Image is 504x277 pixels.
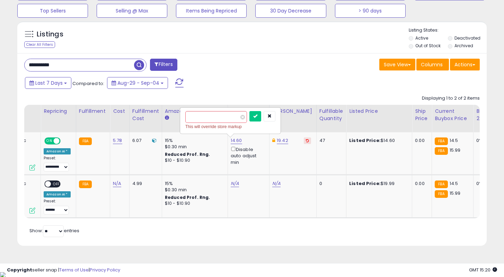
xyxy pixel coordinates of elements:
[379,59,415,70] button: Save View
[72,80,104,87] span: Compared to:
[450,190,461,196] span: 15.99
[44,199,71,215] div: Preset:
[349,108,409,115] div: Listed Price
[185,123,275,130] div: This will override store markup
[90,267,120,273] a: Privacy Policy
[277,137,288,144] a: 19.42
[469,267,497,273] span: 2025-09-12 15:20 GMT
[165,201,222,207] div: $10 - $10.90
[272,180,281,187] a: N/A
[421,61,443,68] span: Columns
[415,43,441,49] label: Out of Stock
[272,108,313,115] div: [PERSON_NAME]
[416,59,449,70] button: Columns
[132,181,157,187] div: 4.99
[60,138,71,144] span: OFF
[132,137,157,144] div: 6.07
[7,267,120,274] div: seller snap | |
[409,27,487,34] p: Listing States:
[415,137,426,144] div: 0.00
[35,79,63,86] span: Last 7 Days
[165,137,222,144] div: 15%
[44,156,71,171] div: Preset:
[231,180,239,187] a: N/A
[435,137,448,145] small: FBA
[476,108,502,122] div: BB Share 24h.
[349,180,381,187] b: Listed Price:
[165,194,210,200] b: Reduced Prof. Rng.
[415,35,428,41] label: Active
[450,147,461,153] span: 15.99
[132,108,159,122] div: Fulfillment Cost
[435,181,448,188] small: FBA
[415,108,429,122] div: Ship Price
[45,138,54,144] span: ON
[97,4,167,18] button: Selling @ Max
[79,137,92,145] small: FBA
[422,95,480,102] div: Displaying 1 to 2 of 2 items
[435,147,448,155] small: FBA
[450,59,480,70] button: Actions
[476,137,499,144] div: 0%
[335,4,406,18] button: > 90 days
[165,187,222,193] div: $0.30 min
[17,4,88,18] button: Top Sellers
[450,180,458,187] span: 14.5
[107,77,168,89] button: Aug-29 - Sep-04
[7,267,32,273] strong: Copyright
[165,158,222,163] div: $10 - $10.90
[44,108,73,115] div: Repricing
[24,41,55,48] div: Clear All Filters
[349,137,381,144] b: Listed Price:
[165,115,169,121] small: Amazon Fees.
[113,137,122,144] a: 5.78
[29,227,79,234] span: Show: entries
[415,181,426,187] div: 0.00
[25,77,71,89] button: Last 7 Days
[117,79,159,86] span: Aug-29 - Sep-04
[44,148,71,154] div: Amazon AI *
[165,144,222,150] div: $0.30 min
[349,137,407,144] div: $14.60
[113,108,126,115] div: Cost
[476,181,499,187] div: 0%
[255,4,326,18] button: 30 Day Decrease
[454,35,480,41] label: Deactivated
[319,181,341,187] div: 0
[165,181,222,187] div: 15%
[231,137,242,144] a: 14.60
[150,59,177,71] button: Filters
[450,137,458,144] span: 14.5
[435,190,448,198] small: FBA
[319,137,341,144] div: 47
[79,181,92,188] small: FBA
[165,108,225,115] div: Amazon Fees
[59,267,89,273] a: Terms of Use
[37,30,63,39] h5: Listings
[319,108,343,122] div: Fulfillable Quantity
[435,108,470,122] div: Current Buybox Price
[176,4,247,18] button: Items Being Repriced
[44,191,71,198] div: Amazon AI *
[349,181,407,187] div: $19.99
[51,181,62,187] span: OFF
[231,145,264,166] div: Disable auto adjust min
[79,108,107,115] div: Fulfillment
[454,43,473,49] label: Archived
[113,180,121,187] a: N/A
[165,151,210,157] b: Reduced Prof. Rng.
